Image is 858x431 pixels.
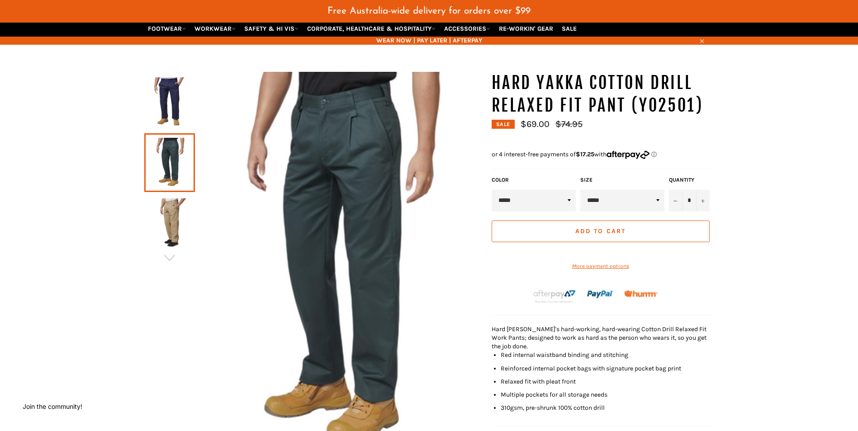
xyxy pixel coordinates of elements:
img: Humm_core_logo_RGB-01_300x60px_small_195d8312-4386-4de7-b182-0ef9b6303a37.png [624,290,658,297]
h1: HARD YAKKA Cotton Drill Relaxed Fit Pant (Y02501) [492,72,714,117]
button: Join the community! [23,403,82,410]
div: Sale [492,120,515,129]
label: Color [492,176,576,184]
span: Free Australia-wide delivery for orders over $99 [327,6,531,16]
a: FOOTWEAR [144,21,190,37]
button: Reduce item quantity by one [669,190,683,211]
li: Red internal waistband binding and stitching [501,351,714,359]
s: $74.95 [555,119,583,129]
img: HARD YAKKA Cotton Drill Relaxed Fit Pant (Y02501) - Workin' Gear [149,198,190,248]
li: Multiple pockets for all storage needs [501,390,714,399]
label: Size [580,176,664,184]
a: More payment options [492,262,710,270]
a: SALE [558,21,580,37]
p: Hard [PERSON_NAME]'s hard-working, hard-wearing Cotton Drill Relaxed Fit Work Pants; designed to ... [492,325,714,351]
button: Add to Cart [492,220,710,242]
li: Relaxed fit with pleat front [501,377,714,386]
img: paypal.png [587,281,614,308]
a: WORKWEAR [191,21,239,37]
a: CORPORATE, HEALTHCARE & HOSPITALITY [303,21,439,37]
span: Add to Cart [575,227,626,235]
span: WEAR NOW | PAY LATER | AFTERPAY [144,36,714,45]
li: Reinforced internal pocket bags with signature pocket bag print [501,364,714,373]
a: RE-WORKIN' GEAR [495,21,557,37]
img: HARD YAKKA Cotton Drill Relaxed Fit Pant (Y02501) - Workin' Gear [149,77,190,127]
label: Quantity [669,176,710,184]
a: ACCESSORIES [441,21,494,37]
img: Afterpay-Logo-on-dark-bg_large.png [532,289,577,304]
button: Increase item quantity by one [696,190,710,211]
span: $69.00 [521,119,550,129]
li: 310gsm, pre-shrunk 100% cotton drill [501,403,714,412]
a: SAFETY & HI VIS [241,21,302,37]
